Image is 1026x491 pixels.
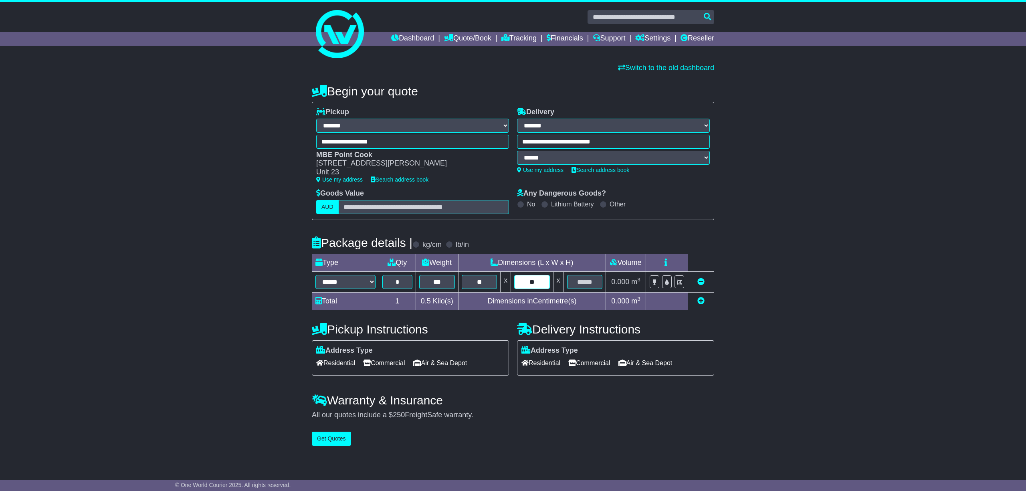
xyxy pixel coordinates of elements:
[422,240,442,249] label: kg/cm
[631,278,640,286] span: m
[697,297,705,305] a: Add new item
[637,296,640,302] sup: 3
[312,432,351,446] button: Get Quotes
[697,278,705,286] a: Remove this item
[371,176,428,183] a: Search address book
[379,254,416,271] td: Qty
[551,200,594,208] label: Lithium Battery
[521,357,560,369] span: Residential
[413,357,467,369] span: Air & Sea Depot
[631,297,640,305] span: m
[312,85,714,98] h4: Begin your quote
[312,254,379,271] td: Type
[517,108,554,117] label: Delivery
[610,200,626,208] label: Other
[393,411,405,419] span: 250
[611,297,629,305] span: 0.000
[316,151,501,160] div: MBE Point Cook
[316,189,364,198] label: Goods Value
[553,271,563,292] td: x
[316,168,501,177] div: Unit 23
[517,167,563,173] a: Use my address
[517,189,606,198] label: Any Dangerous Goods?
[568,357,610,369] span: Commercial
[517,323,714,336] h4: Delivery Instructions
[363,357,405,369] span: Commercial
[521,346,578,355] label: Address Type
[312,411,714,420] div: All our quotes include a $ FreightSafe warranty.
[637,277,640,283] sup: 3
[527,200,535,208] label: No
[635,32,671,46] a: Settings
[611,278,629,286] span: 0.000
[456,240,469,249] label: lb/in
[618,64,714,72] a: Switch to the old dashboard
[458,254,606,271] td: Dimensions (L x W x H)
[316,176,363,183] a: Use my address
[316,357,355,369] span: Residential
[316,200,339,214] label: AUD
[416,254,458,271] td: Weight
[606,254,646,271] td: Volume
[312,394,714,407] h4: Warranty & Insurance
[391,32,434,46] a: Dashboard
[312,292,379,310] td: Total
[618,357,673,369] span: Air & Sea Depot
[547,32,583,46] a: Financials
[316,159,501,168] div: [STREET_ADDRESS][PERSON_NAME]
[316,346,373,355] label: Address Type
[501,32,537,46] a: Tracking
[458,292,606,310] td: Dimensions in Centimetre(s)
[312,236,412,249] h4: Package details |
[379,292,416,310] td: 1
[444,32,491,46] a: Quote/Book
[593,32,625,46] a: Support
[312,323,509,336] h4: Pickup Instructions
[681,32,714,46] a: Reseller
[572,167,629,173] a: Search address book
[421,297,431,305] span: 0.5
[416,292,458,310] td: Kilo(s)
[175,482,291,488] span: © One World Courier 2025. All rights reserved.
[316,108,349,117] label: Pickup
[501,271,511,292] td: x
